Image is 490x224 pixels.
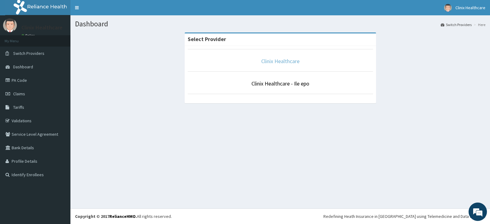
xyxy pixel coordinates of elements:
[75,214,137,219] strong: Copyright © 2017 .
[13,91,25,97] span: Claims
[21,25,62,30] p: Clinix Healthcare
[188,36,226,43] strong: Select Provider
[261,58,300,65] a: Clinix Healthcare
[323,213,485,219] div: Redefining Heath Insurance in [GEOGRAPHIC_DATA] using Telemedicine and Data Science!
[455,5,485,10] span: Clinix Healthcare
[444,4,452,12] img: User Image
[13,64,33,70] span: Dashboard
[472,22,485,27] li: Here
[13,51,44,56] span: Switch Providers
[13,104,24,110] span: Tariffs
[75,20,485,28] h1: Dashboard
[3,18,17,32] img: User Image
[251,80,309,87] a: Clinix Healthcare - Ile epo
[441,22,472,27] a: Switch Providers
[70,208,490,224] footer: All rights reserved.
[21,33,36,38] a: Online
[109,214,136,219] a: RelianceHMO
